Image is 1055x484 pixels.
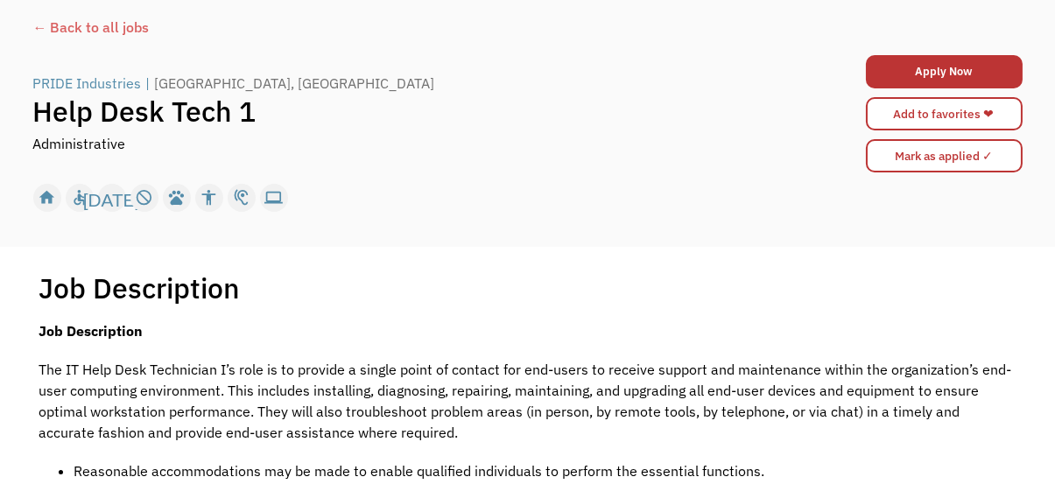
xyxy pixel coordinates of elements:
[167,185,186,211] div: pets
[39,322,143,340] strong: Job Description
[866,139,1023,172] input: Mark as applied ✓
[135,185,153,211] div: not_interested
[39,359,1016,443] p: The IT Help Desk Technician I’s role is to provide a single point of contact for end-users to rec...
[200,185,218,211] div: accessibility
[74,460,1016,481] li: Reasonable accommodations may be made to enable qualified individuals to perform the essential fu...
[39,270,240,305] h1: Job Description
[232,185,250,211] div: hearing
[70,185,88,211] div: accessible
[33,73,142,94] div: PRIDE Industries
[866,55,1023,88] a: Apply Now
[866,97,1023,130] a: Add to favorites ❤
[866,135,1023,177] form: Mark as applied form
[83,185,140,211] div: [DATE]
[33,17,1023,38] a: ← Back to all jobs
[33,73,440,94] a: PRIDE Industries|[GEOGRAPHIC_DATA], [GEOGRAPHIC_DATA]
[33,133,126,154] div: Administrative
[155,73,435,94] div: [GEOGRAPHIC_DATA], [GEOGRAPHIC_DATA]
[33,94,776,129] h1: Help Desk Tech 1
[38,185,56,211] div: home
[146,73,151,94] div: |
[264,185,283,211] div: computer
